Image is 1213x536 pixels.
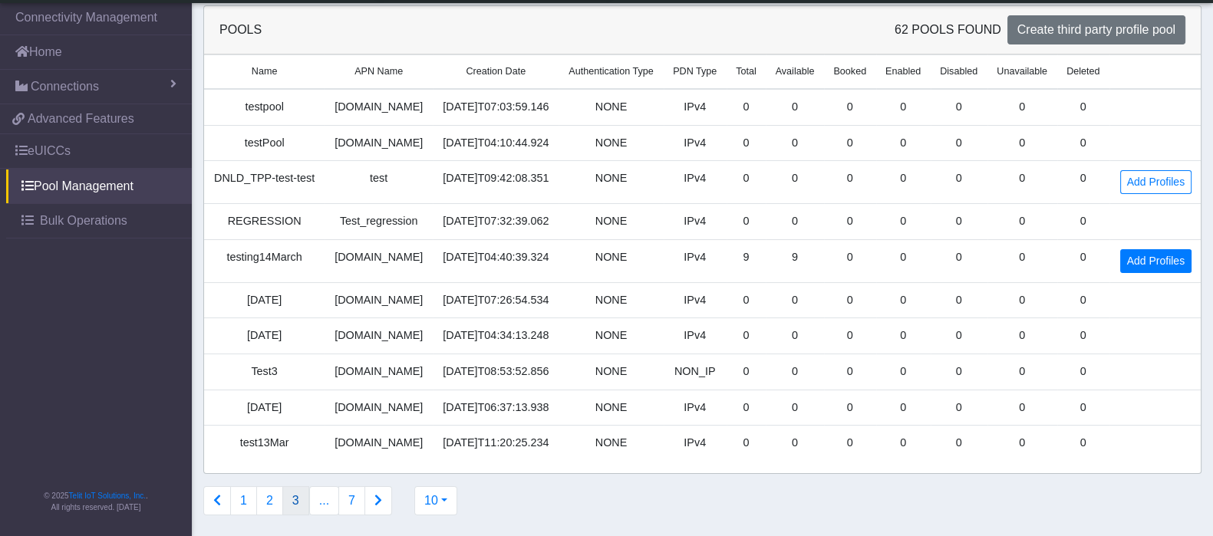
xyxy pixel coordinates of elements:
[568,249,654,266] div: NONE
[334,249,424,266] div: [DOMAIN_NAME]
[987,353,1057,390] td: 0
[940,64,977,79] span: Disabled
[987,318,1057,354] td: 0
[1057,239,1109,282] td: 0
[334,99,424,116] div: [DOMAIN_NAME]
[673,400,717,416] div: IPv4
[230,486,257,515] button: 1
[727,390,766,426] td: 0
[208,21,703,39] div: Pools
[1057,426,1109,461] td: 0
[334,327,424,344] div: [DOMAIN_NAME]
[824,318,876,354] td: 0
[1066,64,1099,79] span: Deleted
[414,486,457,515] button: 10
[204,318,325,354] td: [DATE]
[442,249,549,266] div: [DATE]T04:40:39.324
[338,486,365,515] button: 7
[766,161,824,204] td: 0
[442,292,549,309] div: [DATE]T07:26:54.534
[876,89,931,125] td: 0
[727,125,766,161] td: 0
[1057,282,1109,318] td: 0
[1057,390,1109,426] td: 0
[568,435,654,452] div: NONE
[766,89,824,125] td: 0
[987,125,1057,161] td: 0
[987,390,1057,426] td: 0
[824,282,876,318] td: 0
[931,125,987,161] td: 0
[568,292,654,309] div: NONE
[569,64,653,79] span: Authentication Type
[1057,125,1109,161] td: 0
[824,353,876,390] td: 0
[824,239,876,282] td: 0
[1057,353,1109,390] td: 0
[727,353,766,390] td: 0
[766,390,824,426] td: 0
[1120,170,1192,194] a: Add Profiles
[204,353,325,390] td: Test3
[282,486,309,515] button: 3
[1017,23,1175,36] span: Create third party profile pool
[442,363,549,380] div: [DATE]T08:53:52.856
[727,204,766,240] td: 0
[442,170,549,187] div: [DATE]T09:42:08.351
[987,426,1057,461] td: 0
[204,390,325,426] td: [DATE]
[334,170,424,187] div: test
[727,282,766,318] td: 0
[824,89,876,125] td: 0
[309,486,339,515] button: ...
[931,390,987,426] td: 0
[987,282,1057,318] td: 0
[876,125,931,161] td: 0
[204,282,325,318] td: [DATE]
[203,486,392,515] nav: Connections list navigation
[442,213,549,230] div: [DATE]T07:32:39.062
[931,353,987,390] td: 0
[673,64,717,79] span: PDN Type
[673,135,717,152] div: IPv4
[876,282,931,318] td: 0
[736,64,756,79] span: Total
[766,282,824,318] td: 0
[334,213,424,230] div: Test_regression
[40,212,127,230] span: Bulk Operations
[885,64,921,79] span: Enabled
[1057,318,1109,354] td: 0
[673,213,717,230] div: IPv4
[334,435,424,452] div: [DOMAIN_NAME]
[833,64,866,79] span: Booked
[727,239,766,282] td: 9
[931,161,987,204] td: 0
[1057,204,1109,240] td: 0
[673,249,717,266] div: IPv4
[442,99,549,116] div: [DATE]T07:03:59.146
[1057,161,1109,204] td: 0
[931,318,987,354] td: 0
[987,161,1057,204] td: 0
[931,89,987,125] td: 0
[876,318,931,354] td: 0
[931,282,987,318] td: 0
[876,426,931,461] td: 0
[673,435,717,452] div: IPv4
[252,64,278,79] span: Name
[1057,89,1109,125] td: 0
[69,492,146,500] a: Telit IoT Solutions, Inc.
[876,390,931,426] td: 0
[876,161,931,204] td: 0
[1120,249,1192,273] a: Add Profiles
[568,135,654,152] div: NONE
[727,426,766,461] td: 0
[776,64,815,79] span: Available
[766,353,824,390] td: 0
[568,363,654,380] div: NONE
[876,204,931,240] td: 0
[1007,15,1185,44] button: Create third party profile pool
[334,400,424,416] div: [DOMAIN_NAME]
[824,426,876,461] td: 0
[766,239,824,282] td: 9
